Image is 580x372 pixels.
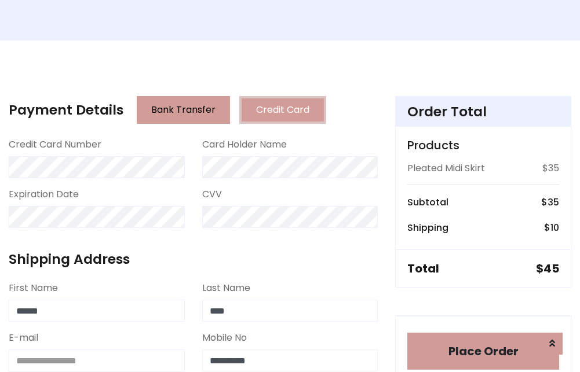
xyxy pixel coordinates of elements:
[202,187,222,201] label: CVV
[9,281,58,295] label: First Name
[9,251,378,267] h4: Shipping Address
[543,260,559,277] span: 45
[9,187,79,201] label: Expiration Date
[544,222,559,233] h6: $
[407,161,485,175] p: Pleated Midi Skirt
[202,138,287,152] label: Card Holder Name
[9,102,123,118] h4: Payment Details
[407,261,439,275] h5: Total
[407,222,448,233] h6: Shipping
[407,138,559,152] h5: Products
[541,197,559,208] h6: $
[239,96,326,124] button: Credit Card
[407,333,559,370] button: Place Order
[536,261,559,275] h5: $
[9,331,38,345] label: E-mail
[202,281,250,295] label: Last Name
[542,161,559,175] p: $35
[550,221,559,234] span: 10
[548,196,559,209] span: 35
[202,331,247,345] label: Mobile No
[407,197,448,208] h6: Subtotal
[407,104,559,120] h4: Order Total
[137,96,230,124] button: Bank Transfer
[9,138,101,152] label: Credit Card Number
